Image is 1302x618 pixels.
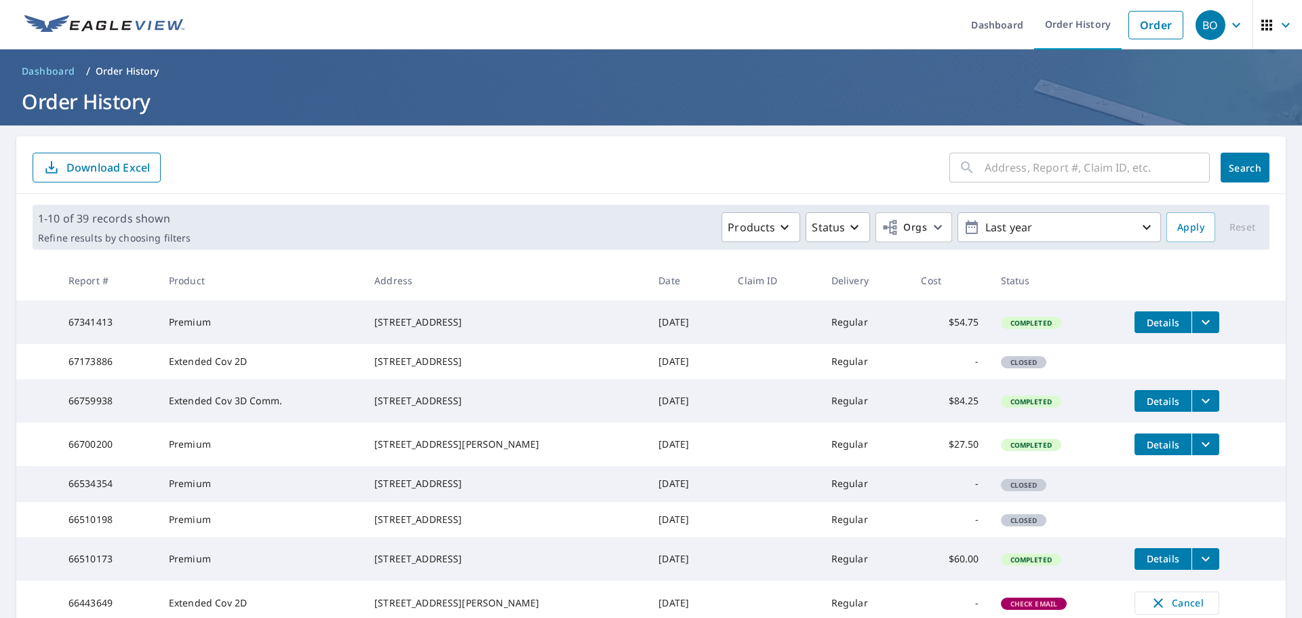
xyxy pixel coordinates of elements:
td: Extended Cov 3D Comm. [158,379,363,423]
button: Apply [1166,212,1215,242]
button: detailsBtn-67341413 [1135,311,1191,333]
div: BO [1196,10,1225,40]
button: Download Excel [33,153,161,182]
td: Regular [821,502,911,537]
td: 67173886 [58,344,158,379]
td: Regular [821,423,911,466]
td: Premium [158,466,363,501]
span: Apply [1177,219,1204,236]
div: [STREET_ADDRESS][PERSON_NAME] [374,596,637,610]
td: 66510198 [58,502,158,537]
td: - [910,502,989,537]
span: Orgs [882,219,927,236]
div: [STREET_ADDRESS][PERSON_NAME] [374,438,637,451]
span: Completed [1002,318,1060,328]
nav: breadcrumb [16,60,1286,82]
td: 66510173 [58,537,158,581]
span: Closed [1002,480,1046,490]
span: Check Email [1002,599,1066,609]
span: Details [1143,316,1183,329]
div: [STREET_ADDRESS] [374,552,637,566]
td: - [910,344,989,379]
td: [DATE] [648,537,727,581]
p: Status [812,219,845,235]
p: Download Excel [66,160,150,175]
button: filesDropdownBtn-66510173 [1191,548,1219,570]
button: filesDropdownBtn-66700200 [1191,433,1219,455]
button: detailsBtn-66700200 [1135,433,1191,455]
span: Closed [1002,358,1046,367]
div: [STREET_ADDRESS] [374,394,637,408]
th: Cost [910,260,989,301]
div: [STREET_ADDRESS] [374,355,637,368]
button: filesDropdownBtn-67341413 [1191,311,1219,333]
div: [STREET_ADDRESS] [374,513,637,526]
th: Date [648,260,727,301]
td: $84.25 [910,379,989,423]
td: [DATE] [648,423,727,466]
td: 67341413 [58,301,158,344]
span: Completed [1002,555,1060,564]
td: 66534354 [58,466,158,501]
p: Refine results by choosing filters [38,232,191,244]
h1: Order History [16,88,1286,115]
td: Regular [821,537,911,581]
img: EV Logo [24,15,184,35]
th: Product [158,260,363,301]
td: 66759938 [58,379,158,423]
td: $54.75 [910,301,989,344]
span: Dashboard [22,64,75,78]
div: [STREET_ADDRESS] [374,315,637,329]
td: [DATE] [648,502,727,537]
span: Details [1143,552,1183,565]
td: Regular [821,379,911,423]
p: Products [728,219,775,235]
button: Search [1221,153,1269,182]
button: detailsBtn-66510173 [1135,548,1191,570]
span: Details [1143,438,1183,451]
td: Premium [158,502,363,537]
span: Completed [1002,397,1060,406]
td: [DATE] [648,344,727,379]
td: Premium [158,301,363,344]
td: 66700200 [58,423,158,466]
td: Regular [821,301,911,344]
td: $27.50 [910,423,989,466]
th: Status [990,260,1124,301]
td: Regular [821,466,911,501]
button: Cancel [1135,592,1219,615]
button: Orgs [875,212,952,242]
th: Delivery [821,260,911,301]
input: Address, Report #, Claim ID, etc. [985,149,1210,187]
td: Premium [158,423,363,466]
th: Address [363,260,648,301]
a: Order [1128,11,1183,39]
span: Closed [1002,516,1046,525]
span: Cancel [1149,595,1205,611]
th: Report # [58,260,158,301]
span: Search [1231,161,1259,174]
td: [DATE] [648,301,727,344]
p: 1-10 of 39 records shown [38,210,191,227]
td: Extended Cov 2D [158,344,363,379]
td: [DATE] [648,379,727,423]
div: [STREET_ADDRESS] [374,477,637,490]
button: Status [806,212,870,242]
li: / [86,63,90,79]
button: detailsBtn-66759938 [1135,390,1191,412]
td: Premium [158,537,363,581]
td: Regular [821,344,911,379]
button: Last year [958,212,1161,242]
span: Details [1143,395,1183,408]
p: Last year [980,216,1139,239]
td: $60.00 [910,537,989,581]
a: Dashboard [16,60,81,82]
button: Products [722,212,800,242]
td: - [910,466,989,501]
th: Claim ID [727,260,820,301]
span: Completed [1002,440,1060,450]
p: Order History [96,64,159,78]
button: filesDropdownBtn-66759938 [1191,390,1219,412]
td: [DATE] [648,466,727,501]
